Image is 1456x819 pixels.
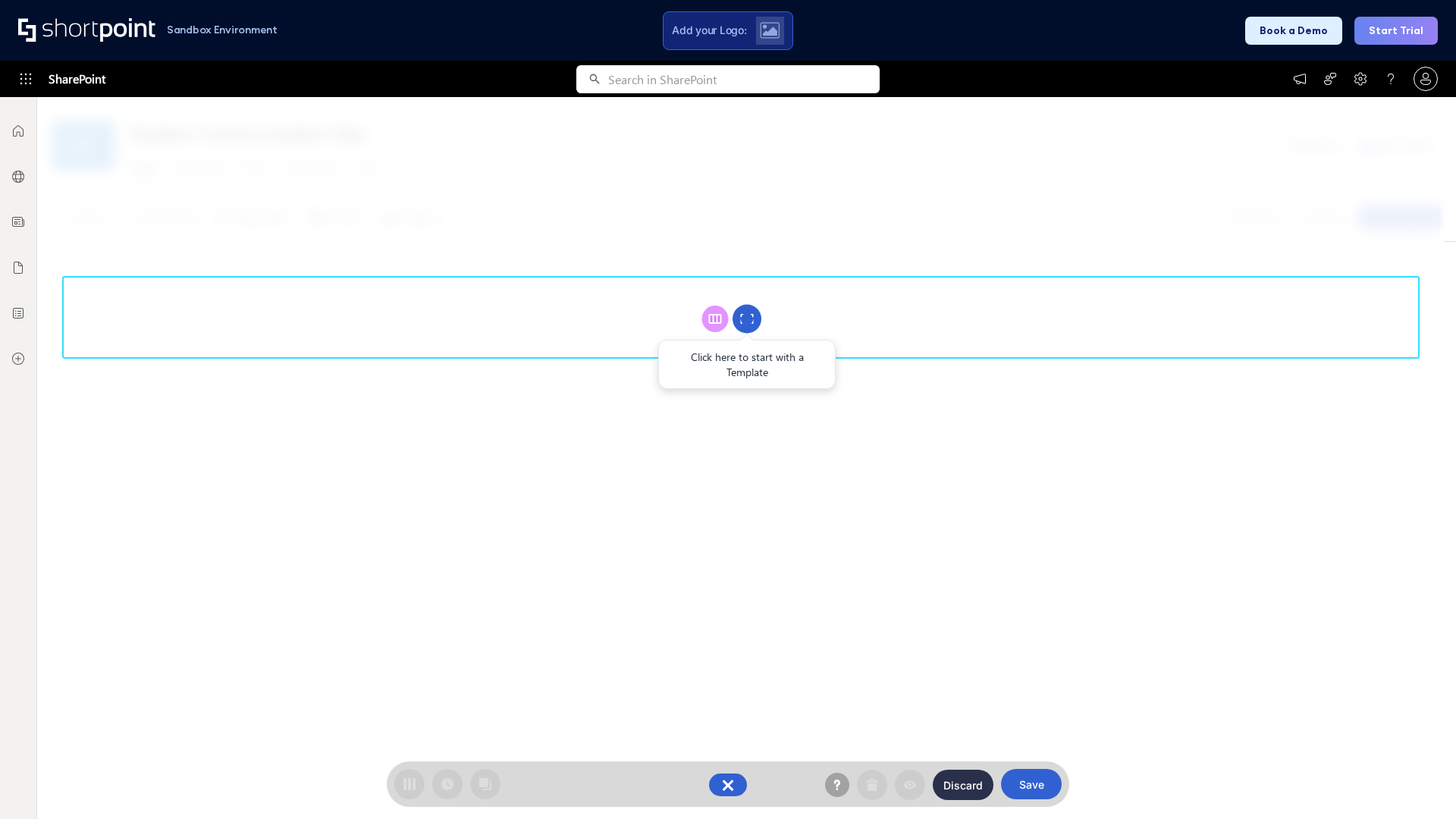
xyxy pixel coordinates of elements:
[672,24,746,37] span: Add your Logo:
[1001,769,1062,799] button: Save
[760,22,780,39] img: Upload logo
[933,770,993,800] button: Discard
[1354,17,1438,45] button: Start Trial
[1245,17,1342,45] button: Book a Demo
[49,61,105,97] span: SharePoint
[1380,746,1456,819] iframe: Chat Widget
[608,65,880,93] input: Search in SharePoint
[167,26,278,34] h1: Sandbox Environment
